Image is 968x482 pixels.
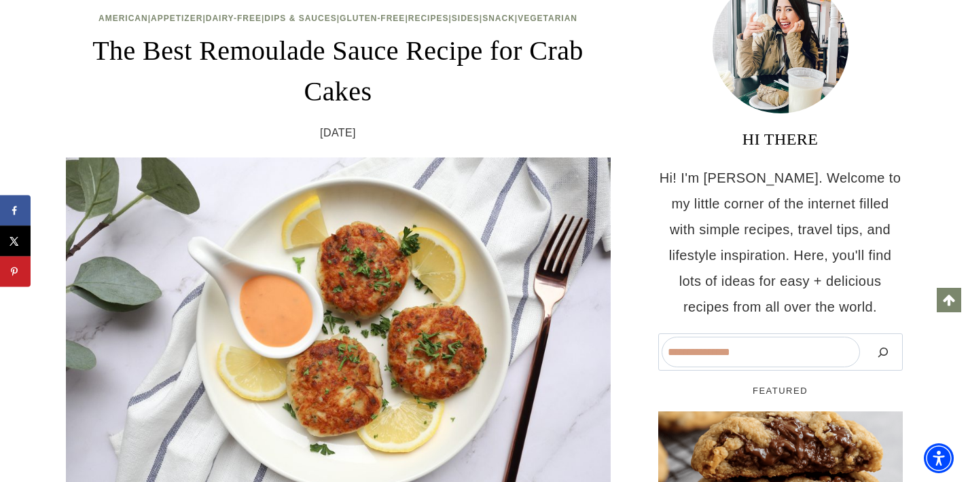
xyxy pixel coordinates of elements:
a: Gluten-Free [340,14,405,23]
button: Search [867,337,899,367]
a: Scroll to top [937,288,961,312]
div: Accessibility Menu [924,443,954,473]
span: | | | | | | | | [98,14,577,23]
h5: FEATURED [658,384,903,398]
p: Hi! I'm [PERSON_NAME]. Welcome to my little corner of the internet filled with simple recipes, tr... [658,165,903,320]
a: American [98,14,148,23]
h3: HI THERE [658,127,903,151]
time: [DATE] [320,123,356,143]
a: Sides [452,14,480,23]
a: Recipes [408,14,449,23]
a: Vegetarian [518,14,577,23]
a: Appetizer [151,14,202,23]
a: Dips & Sauces [264,14,336,23]
a: Snack [482,14,515,23]
h1: The Best Remoulade Sauce Recipe for Crab Cakes [66,31,611,112]
a: Dairy-Free [206,14,262,23]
